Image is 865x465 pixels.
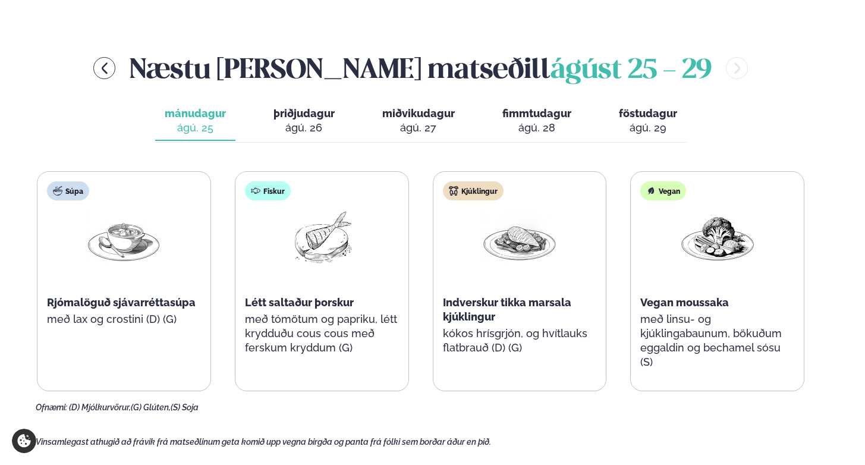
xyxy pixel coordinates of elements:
[619,107,677,120] span: föstudagur
[640,312,794,369] p: með linsu- og kjúklingabaunum, bökuðum eggaldin og bechamel sósu (S)
[646,186,656,196] img: Vegan.svg
[382,121,455,135] div: ágú. 27
[47,181,89,200] div: Súpa
[36,403,67,412] span: Ofnæmi:
[245,312,399,355] p: með tómötum og papriku, létt krydduðu cous cous með ferskum kryddum (G)
[47,296,196,309] span: Rjómalöguð sjávarréttasúpa
[273,121,335,135] div: ágú. 26
[680,210,756,265] img: Vegan.png
[165,121,226,135] div: ágú. 25
[131,403,171,412] span: (G) Glúten,
[245,181,291,200] div: Fiskur
[12,429,36,453] a: Cookie settings
[251,186,260,196] img: fish.svg
[155,102,235,141] button: mánudagur ágú. 25
[284,210,360,265] img: Fish.png
[130,49,712,87] h2: Næstu [PERSON_NAME] matseðill
[47,312,201,326] p: með lax og crostini (D) (G)
[69,403,131,412] span: (D) Mjólkurvörur,
[86,210,162,265] img: Soup.png
[551,58,712,84] span: ágúst 25 - 29
[443,181,504,200] div: Kjúklingur
[93,57,115,79] button: menu-btn-left
[640,181,686,200] div: Vegan
[609,102,687,141] button: föstudagur ágú. 29
[726,57,748,79] button: menu-btn-right
[245,296,354,309] span: Létt saltaður þorskur
[53,186,62,196] img: soup.svg
[640,296,729,309] span: Vegan moussaka
[502,107,571,120] span: fimmtudagur
[619,121,677,135] div: ágú. 29
[502,121,571,135] div: ágú. 28
[273,107,335,120] span: þriðjudagur
[373,102,464,141] button: miðvikudagur ágú. 27
[382,107,455,120] span: miðvikudagur
[493,102,581,141] button: fimmtudagur ágú. 28
[443,326,597,355] p: kókos hrísgrjón, og hvítlauks flatbrauð (D) (G)
[36,437,491,447] span: Vinsamlegast athugið að frávik frá matseðlinum geta komið upp vegna birgða og panta frá fólki sem...
[482,210,558,265] img: Chicken-breast.png
[449,186,458,196] img: chicken.svg
[171,403,199,412] span: (S) Soja
[443,296,571,323] span: Indverskur tikka marsala kjúklingur
[165,107,226,120] span: mánudagur
[264,102,344,141] button: þriðjudagur ágú. 26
